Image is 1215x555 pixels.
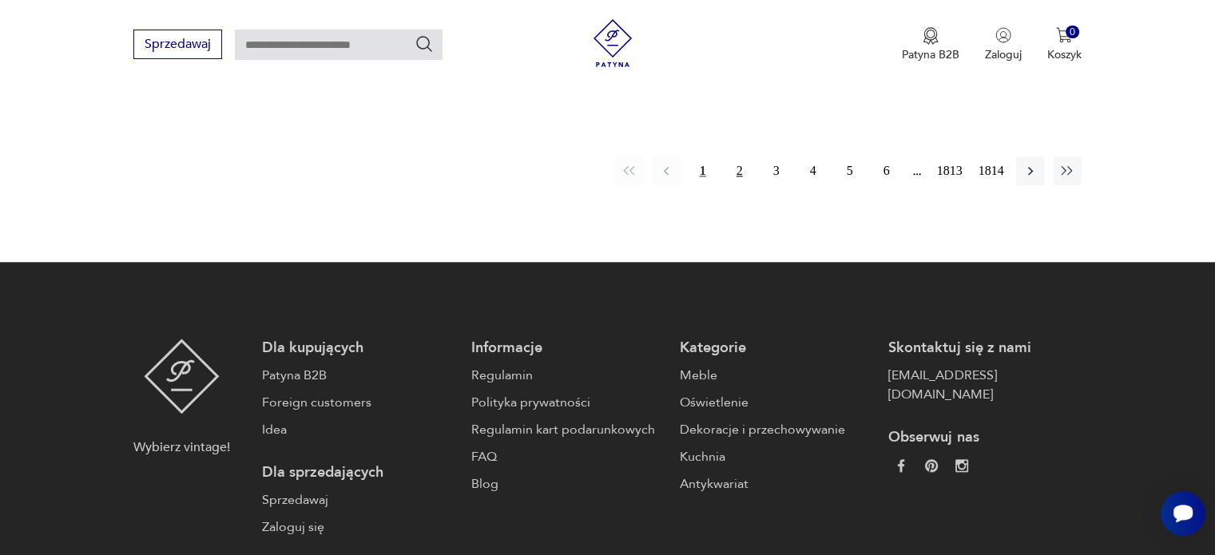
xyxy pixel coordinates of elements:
a: Foreign customers [262,393,455,412]
img: Ikona medalu [923,27,939,45]
button: Sprzedawaj [133,30,222,59]
button: 2 [725,157,754,185]
img: 37d27d81a828e637adc9f9cb2e3d3a8a.webp [925,459,938,472]
a: Zaloguj się [262,517,455,537]
a: Idea [262,420,455,439]
a: Ikona medaluPatyna B2B [902,27,959,62]
img: Ikona koszyka [1056,27,1072,43]
p: Dla kupujących [262,339,455,358]
a: FAQ [471,447,664,466]
div: 0 [1066,26,1079,39]
iframe: Smartsupp widget button [1161,491,1205,536]
a: Oświetlenie [680,393,872,412]
a: Sprzedawaj [262,490,455,509]
button: 5 [836,157,864,185]
button: 3 [762,157,791,185]
p: Koszyk [1047,47,1082,62]
button: Zaloguj [985,27,1022,62]
a: Polityka prywatności [471,393,664,412]
a: Antykwariat [680,474,872,494]
a: [EMAIL_ADDRESS][DOMAIN_NAME] [888,366,1081,404]
img: Ikonka użytkownika [995,27,1011,43]
a: Sprzedawaj [133,40,222,51]
img: c2fd9cf7f39615d9d6839a72ae8e59e5.webp [955,459,968,472]
a: Patyna B2B [262,366,455,385]
a: Meble [680,366,872,385]
button: Patyna B2B [902,27,959,62]
p: Zaloguj [985,47,1022,62]
p: Kategorie [680,339,872,358]
button: 1814 [975,157,1008,185]
a: Dekoracje i przechowywanie [680,420,872,439]
button: 1 [689,157,717,185]
p: Obserwuj nas [888,428,1081,447]
button: 4 [799,157,828,185]
a: Blog [471,474,664,494]
img: Patyna - sklep z meblami i dekoracjami vintage [589,19,637,67]
a: Regulamin kart podarunkowych [471,420,664,439]
p: Patyna B2B [902,47,959,62]
button: 1813 [933,157,967,185]
button: 0Koszyk [1047,27,1082,62]
p: Wybierz vintage! [133,438,230,457]
button: Szukaj [415,34,434,54]
a: Regulamin [471,366,664,385]
p: Skontaktuj się z nami [888,339,1081,358]
button: 6 [872,157,901,185]
a: Kuchnia [680,447,872,466]
img: Patyna - sklep z meblami i dekoracjami vintage [144,339,220,414]
p: Dla sprzedających [262,463,455,482]
img: da9060093f698e4c3cedc1453eec5031.webp [895,459,907,472]
p: Informacje [471,339,664,358]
